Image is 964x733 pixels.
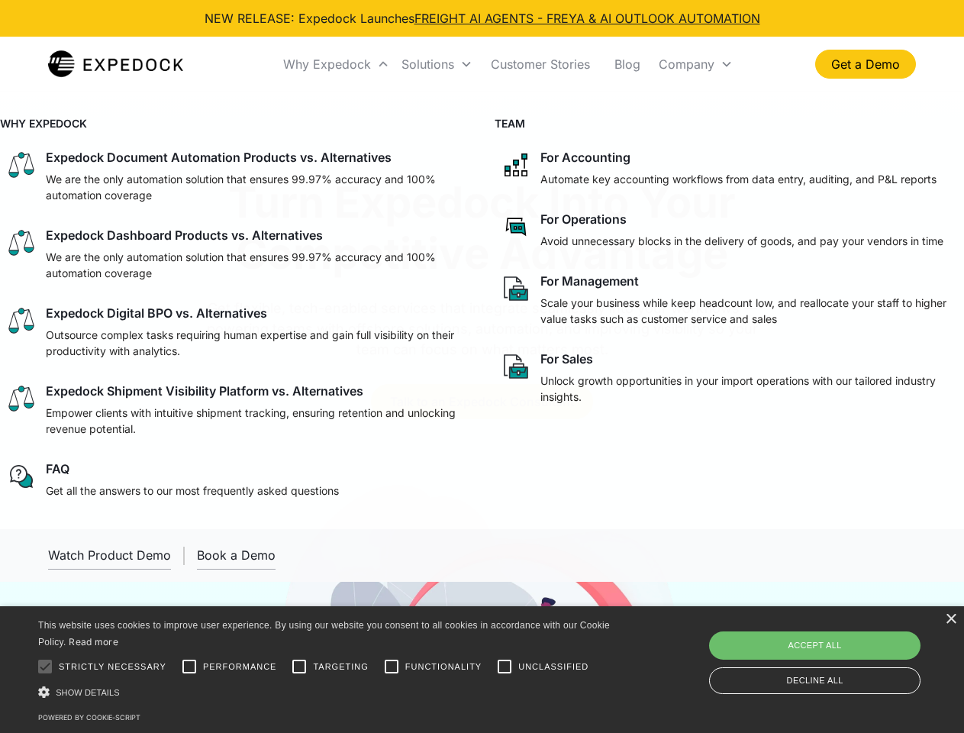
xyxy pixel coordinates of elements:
img: rectangular chat bubble icon [501,212,531,242]
div: NEW RELEASE: Expedock Launches [205,9,760,27]
div: FAQ [46,461,69,476]
span: This website uses cookies to improve user experience. By using our website you consent to all coo... [38,620,610,648]
div: Book a Demo [197,547,276,563]
img: network like icon [501,150,531,180]
img: regular chat bubble icon [6,461,37,492]
div: Company [659,57,714,72]
p: Empower clients with intuitive shipment tracking, ensuring retention and unlocking revenue potent... [46,405,464,437]
img: scale icon [6,228,37,258]
a: open lightbox [48,541,171,570]
p: Unlock growth opportunities in your import operations with our tailored industry insights. [540,373,959,405]
p: Outsource complex tasks requiring human expertise and gain full visibility on their productivity ... [46,327,464,359]
a: Powered by cookie-script [38,713,140,722]
div: Why Expedock [277,38,395,90]
span: Show details [56,688,120,697]
p: Scale your business while keep headcount low, and reallocate your staff to higher value tasks suc... [540,295,959,327]
div: For Sales [540,351,593,366]
img: scale icon [6,383,37,414]
span: Performance [203,660,277,673]
div: Show details [38,684,615,700]
p: Avoid unnecessary blocks in the delivery of goods, and pay your vendors in time [540,233,943,249]
span: Unclassified [518,660,588,673]
img: Expedock Logo [48,49,183,79]
div: Why Expedock [283,57,371,72]
span: Targeting [313,660,368,673]
a: Customer Stories [479,38,602,90]
iframe: Chat Widget [710,568,964,733]
div: For Operations [540,212,627,227]
div: Company [653,38,739,90]
div: Expedock Shipment Visibility Platform vs. Alternatives [46,383,363,399]
img: paper and bag icon [501,351,531,382]
p: We are the only automation solution that ensures 99.97% accuracy and 100% automation coverage [46,249,464,281]
span: Strictly necessary [59,660,166,673]
div: Expedock Digital BPO vs. Alternatives [46,305,267,321]
p: Get all the answers to our most frequently asked questions [46,483,339,499]
div: Expedock Dashboard Products vs. Alternatives [46,228,323,243]
div: For Accounting [540,150,630,165]
a: Book a Demo [197,541,276,570]
div: For Management [540,273,639,289]
div: Watch Product Demo [48,547,171,563]
a: Read more [69,636,118,647]
img: scale icon [6,150,37,180]
a: Get a Demo [815,50,916,79]
img: scale icon [6,305,37,336]
span: Functionality [405,660,482,673]
p: Automate key accounting workflows from data entry, auditing, and P&L reports [540,171,937,187]
p: We are the only automation solution that ensures 99.97% accuracy and 100% automation coverage [46,171,464,203]
div: Solutions [395,38,479,90]
div: Solutions [401,57,454,72]
a: FREIGHT AI AGENTS - FREYA & AI OUTLOOK AUTOMATION [414,11,760,26]
a: home [48,49,183,79]
a: Blog [602,38,653,90]
img: paper and bag icon [501,273,531,304]
div: Expedock Document Automation Products vs. Alternatives [46,150,392,165]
